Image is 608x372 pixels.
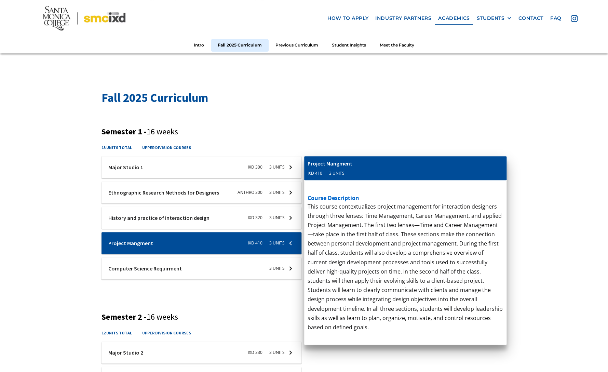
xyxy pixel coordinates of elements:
p: ‍ [308,332,503,341]
a: Previous Curriculum [269,39,325,52]
img: icon - instagram [571,15,578,22]
img: Santa Monica College - SMC IxD logo [43,6,126,30]
a: Student Insights [325,39,373,52]
a: Fall 2025 Curriculum [211,39,269,52]
a: how to apply [324,12,372,25]
h3: Semester 2 - [102,312,506,322]
a: faq [546,12,565,25]
a: industry partners [372,12,435,25]
div: STUDENTS [476,15,504,21]
span: 16 weeks [147,311,178,322]
a: Academics [435,12,473,25]
h4: upper division courses [142,144,191,151]
a: contact [515,12,546,25]
h3: Semester 1 - [102,127,506,137]
div: STUDENTS [476,15,511,21]
a: Meet the Faculty [373,39,421,52]
h4: 12 units total [102,330,132,336]
a: Intro [187,39,211,52]
h4: 15 units total [102,144,132,151]
h2: Fall 2025 Curriculum [102,90,506,106]
h4: upper division courses [142,330,191,336]
span: 16 weeks [147,126,178,137]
